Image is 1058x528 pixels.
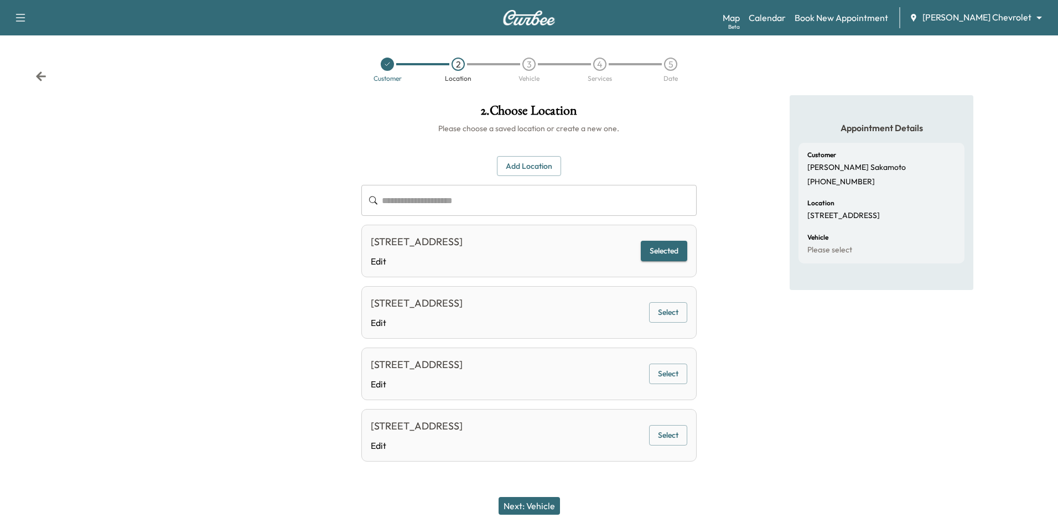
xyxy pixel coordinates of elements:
[922,11,1031,24] span: [PERSON_NAME] Chevrolet
[371,255,463,268] a: Edit
[807,163,906,173] p: [PERSON_NAME] Sakamoto
[807,152,836,158] h6: Customer
[807,177,875,187] p: [PHONE_NUMBER]
[588,75,612,82] div: Services
[723,11,740,24] a: MapBeta
[798,122,964,134] h5: Appointment Details
[499,497,560,515] button: Next: Vehicle
[502,10,556,25] img: Curbee Logo
[795,11,888,24] a: Book New Appointment
[518,75,540,82] div: Vehicle
[371,316,463,329] a: Edit
[649,364,687,384] button: Select
[593,58,606,71] div: 4
[371,357,463,372] div: [STREET_ADDRESS]
[371,296,463,311] div: [STREET_ADDRESS]
[649,302,687,323] button: Select
[497,156,561,177] button: Add Location
[371,234,463,250] div: [STREET_ADDRESS]
[361,104,696,123] h1: 2 . Choose Location
[664,58,677,71] div: 5
[35,71,46,82] div: Back
[807,245,852,255] p: Please select
[807,200,834,206] h6: Location
[807,211,880,221] p: [STREET_ADDRESS]
[663,75,678,82] div: Date
[649,425,687,446] button: Select
[452,58,465,71] div: 2
[361,123,696,134] h6: Please choose a saved location or create a new one.
[371,439,463,452] a: Edit
[522,58,536,71] div: 3
[749,11,786,24] a: Calendar
[728,23,740,31] div: Beta
[371,377,463,391] a: Edit
[371,418,463,434] div: [STREET_ADDRESS]
[807,234,828,241] h6: Vehicle
[445,75,471,82] div: Location
[641,241,687,261] button: Selected
[374,75,402,82] div: Customer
